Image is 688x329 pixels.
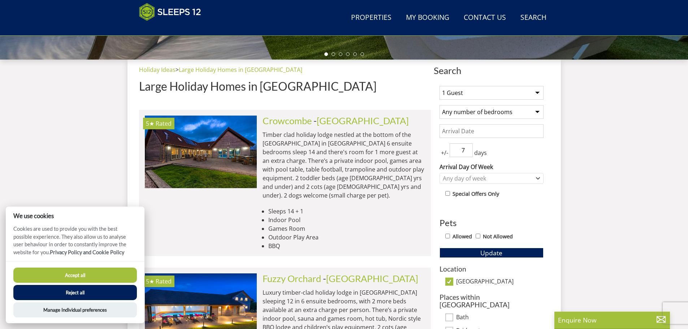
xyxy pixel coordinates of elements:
span: Fuzzy Orchard has a 5 star rating under the Quality in Tourism Scheme [146,277,154,285]
span: Rated [156,277,172,285]
label: Arrival Day Of Week [440,163,544,171]
div: Any day of week [441,174,535,182]
span: > [176,66,179,74]
li: Indoor Pool [268,216,425,224]
a: 5★ Rated [145,116,257,188]
a: Contact Us [461,10,509,26]
span: days [473,148,488,157]
a: Privacy Policy and Cookie Policy [50,249,124,255]
img: crowcombe-somerset-groups-2-dusk.original.jpg [145,116,257,188]
span: - [323,273,418,284]
span: Crowcombe has a 5 star rating under the Quality in Tourism Scheme [146,120,154,127]
li: BBQ [268,242,425,250]
a: [GEOGRAPHIC_DATA] [317,115,409,126]
iframe: Customer reviews powered by Trustpilot [135,25,211,31]
p: Enquire Now [558,315,666,325]
a: Large Holiday Homes in [GEOGRAPHIC_DATA] [179,66,302,74]
label: Not Allowed [483,233,513,241]
span: +/- [440,148,450,157]
p: Cookies are used to provide you with the best possible experience. They also allow us to analyse ... [6,225,144,261]
a: Holiday Ideas [139,66,176,74]
h3: Places within [GEOGRAPHIC_DATA] [440,293,544,308]
button: Reject all [13,285,137,300]
span: - [313,115,409,126]
p: Timber clad holiday lodge nestled at the bottom of the [GEOGRAPHIC_DATA] in [GEOGRAPHIC_DATA] 6 e... [263,130,425,200]
label: Bath [456,314,544,322]
h2: We use cookies [6,212,144,219]
h3: Location [440,265,544,273]
span: Update [480,248,502,257]
li: Games Room [268,224,425,233]
a: Search [518,10,549,26]
h3: Pets [440,218,544,228]
button: Manage Individual preferences [13,302,137,317]
span: Search [434,65,549,75]
img: Sleeps 12 [139,3,201,21]
a: Fuzzy Orchard [263,273,321,284]
div: Combobox [440,173,544,184]
h1: Large Holiday Homes in [GEOGRAPHIC_DATA] [139,80,431,92]
button: Accept all [13,268,137,283]
label: Allowed [453,233,472,241]
li: Sleeps 14 + 1 [268,207,425,216]
a: My Booking [403,10,452,26]
a: [GEOGRAPHIC_DATA] [326,273,418,284]
label: [GEOGRAPHIC_DATA] [456,278,544,286]
a: Properties [348,10,394,26]
li: Outdoor Play Area [268,233,425,242]
label: Special Offers Only [453,190,499,198]
a: Crowcombe [263,115,312,126]
span: Rated [156,120,172,127]
input: Arrival Date [440,124,544,138]
button: Update [440,248,544,258]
